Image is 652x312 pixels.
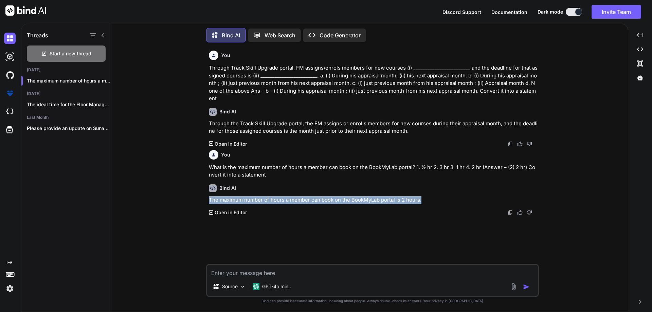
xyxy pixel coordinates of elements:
img: dislike [527,141,532,147]
img: copy [508,210,513,215]
img: copy [508,141,513,147]
img: attachment [510,283,518,291]
h6: You [221,151,230,158]
img: like [517,210,523,215]
p: Bind AI [222,31,240,39]
img: cloudideIcon [4,106,16,117]
p: Web Search [265,31,295,39]
p: The maximum number of hours a member can book on the BookMyLab portal is 2 hours. [209,196,538,204]
p: Through the Track Skill Upgrade portal, the FM assigns or enrolls members for new courses during ... [209,120,538,135]
img: Pick Models [240,284,246,290]
p: Open in Editor [215,209,247,216]
button: Invite Team [592,5,641,19]
h6: Bind AI [219,108,236,115]
p: Code Generator [320,31,361,39]
h6: Bind AI [219,185,236,191]
img: darkAi-studio [4,51,16,62]
span: Start a new thread [50,50,91,57]
img: settings [4,283,16,294]
h1: Threads [27,31,48,39]
p: GPT-4o min.. [262,283,291,290]
span: Dark mode [538,8,563,15]
h6: You [221,52,230,59]
h2: [DATE] [21,67,111,73]
img: dislike [527,210,532,215]
p: The maximum number of hours a member can... [27,77,111,84]
p: The ideal time for the Floor Manager... [27,101,111,108]
button: Documentation [491,8,527,16]
span: Discord Support [442,9,481,15]
p: Please provide an update on Sunandita's project... [27,125,111,132]
img: GPT-4o mini [253,283,259,290]
h2: Last Month [21,115,111,120]
p: Bind can provide inaccurate information, including about people. Always double-check its answers.... [206,298,539,304]
img: like [517,141,523,147]
img: darkChat [4,33,16,44]
p: What is the maximum number of hours a member can book on the BookMyLab portal? 1. ½ hr 2. 3 hr 3.... [209,164,538,179]
img: premium [4,88,16,99]
img: githubDark [4,69,16,81]
h2: [DATE] [21,91,111,96]
img: Bind AI [5,5,46,16]
span: Documentation [491,9,527,15]
p: Open in Editor [215,141,247,147]
p: Source [222,283,238,290]
img: icon [523,283,530,290]
button: Discord Support [442,8,481,16]
p: Through Track Skill Upgrade portal, FM assigns/enrols members for new courses (i) _______________... [209,64,538,103]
